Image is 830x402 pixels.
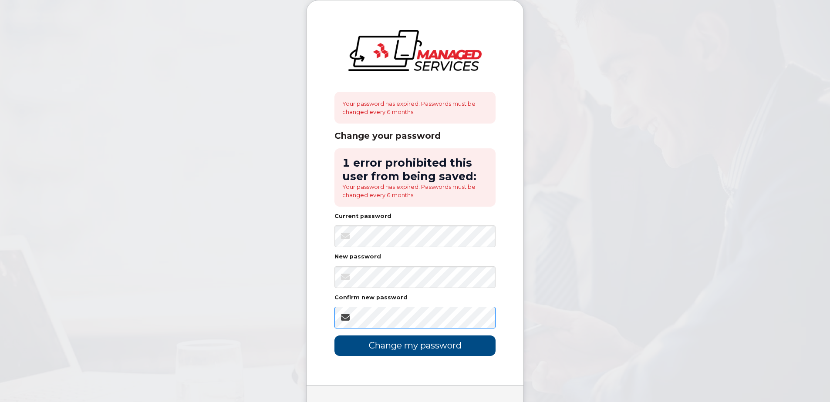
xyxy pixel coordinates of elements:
div: Your password has expired. Passwords must be changed every 6 months. [334,92,496,124]
label: Current password [334,214,391,219]
label: New password [334,254,381,260]
label: Confirm new password [334,295,408,301]
div: Change your password [334,131,496,141]
input: Change my password [334,335,496,356]
img: logo-large.png [348,30,482,71]
h2: 1 error prohibited this user from being saved: [342,156,488,183]
li: Your password has expired. Passwords must be changed every 6 months. [342,183,488,199]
